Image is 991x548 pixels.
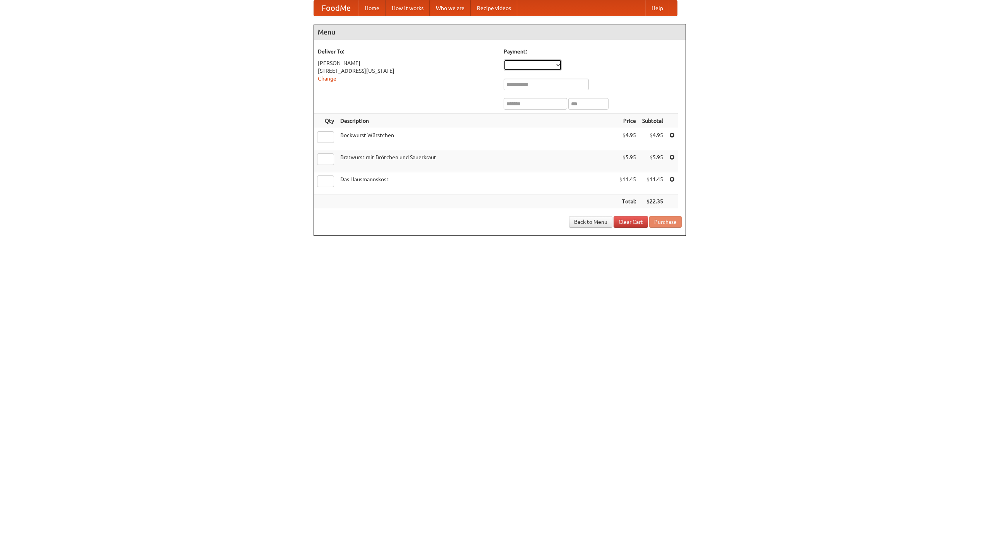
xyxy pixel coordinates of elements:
[639,194,666,209] th: $22.35
[614,216,648,228] a: Clear Cart
[471,0,517,16] a: Recipe videos
[337,128,616,150] td: Bockwurst Würstchen
[337,114,616,128] th: Description
[337,172,616,194] td: Das Hausmannskost
[314,0,358,16] a: FoodMe
[645,0,669,16] a: Help
[318,48,496,55] h5: Deliver To:
[314,114,337,128] th: Qty
[430,0,471,16] a: Who we are
[318,59,496,67] div: [PERSON_NAME]
[639,150,666,172] td: $5.95
[616,128,639,150] td: $4.95
[639,172,666,194] td: $11.45
[337,150,616,172] td: Bratwurst mit Brötchen und Sauerkraut
[569,216,612,228] a: Back to Menu
[639,114,666,128] th: Subtotal
[616,194,639,209] th: Total:
[639,128,666,150] td: $4.95
[318,67,496,75] div: [STREET_ADDRESS][US_STATE]
[318,76,336,82] a: Change
[386,0,430,16] a: How it works
[314,24,686,40] h4: Menu
[649,216,682,228] button: Purchase
[616,172,639,194] td: $11.45
[504,48,682,55] h5: Payment:
[358,0,386,16] a: Home
[616,114,639,128] th: Price
[616,150,639,172] td: $5.95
